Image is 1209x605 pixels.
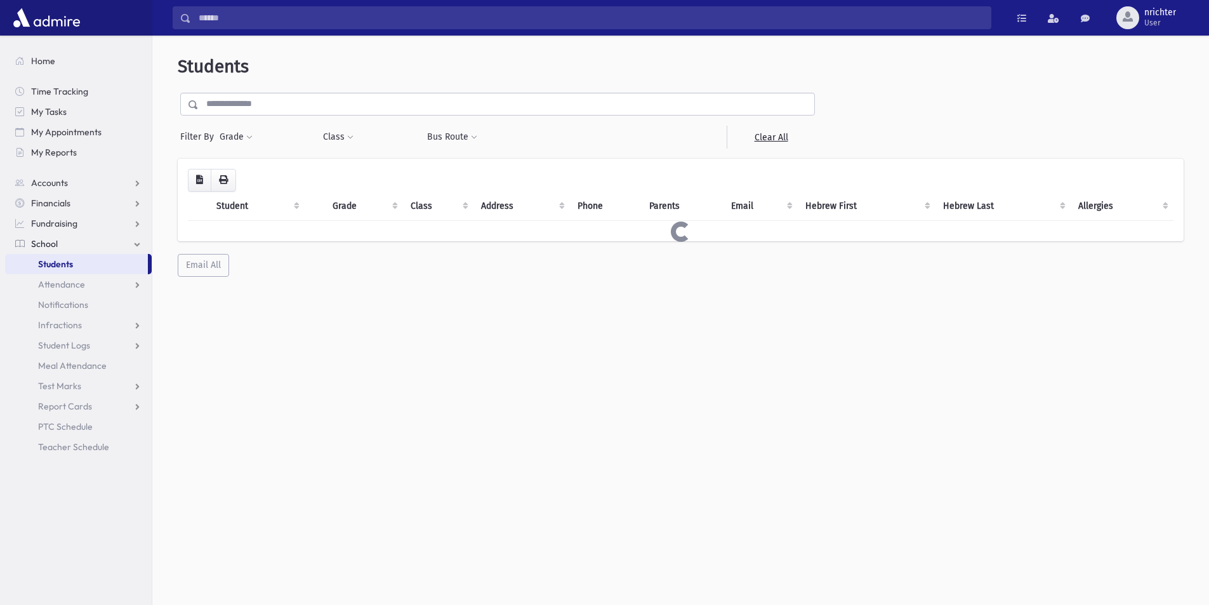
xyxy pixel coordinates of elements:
span: Meal Attendance [38,360,107,371]
a: Students [5,254,148,274]
span: Notifications [38,299,88,310]
span: Student Logs [38,340,90,351]
a: My Reports [5,142,152,163]
span: PTC Schedule [38,421,93,432]
span: Students [178,56,249,77]
span: Time Tracking [31,86,88,97]
span: Accounts [31,177,68,189]
button: CSV [188,169,211,192]
img: AdmirePro [10,5,83,30]
button: Print [211,169,236,192]
span: Financials [31,197,70,209]
a: My Appointments [5,122,152,142]
a: Attendance [5,274,152,295]
th: Allergies [1071,192,1173,221]
span: nrichter [1144,8,1176,18]
th: Hebrew First [798,192,935,221]
th: Hebrew Last [935,192,1071,221]
a: Teacher Schedule [5,437,152,457]
span: Students [38,258,73,270]
span: My Tasks [31,106,67,117]
span: Teacher Schedule [38,441,109,453]
span: My Appointments [31,126,102,138]
a: Infractions [5,315,152,335]
input: Search [191,6,991,29]
a: PTC Schedule [5,416,152,437]
a: Student Logs [5,335,152,356]
a: Meal Attendance [5,356,152,376]
span: Report Cards [38,401,92,412]
span: Fundraising [31,218,77,229]
button: Bus Route [426,126,478,149]
a: Test Marks [5,376,152,396]
span: Home [31,55,55,67]
a: My Tasks [5,102,152,122]
a: Financials [5,193,152,213]
a: Notifications [5,295,152,315]
button: Class [322,126,354,149]
span: My Reports [31,147,77,158]
th: Email [723,192,798,221]
th: Address [473,192,570,221]
a: Home [5,51,152,71]
button: Email All [178,254,229,277]
th: Parents [642,192,723,221]
th: Phone [570,192,642,221]
span: Attendance [38,279,85,290]
th: Grade [325,192,402,221]
a: Report Cards [5,396,152,416]
a: Accounts [5,173,152,193]
span: Infractions [38,319,82,331]
button: Grade [219,126,253,149]
a: Time Tracking [5,81,152,102]
span: Test Marks [38,380,81,392]
span: Filter By [180,130,219,143]
span: School [31,238,58,249]
span: User [1144,18,1176,28]
a: School [5,234,152,254]
th: Student [209,192,305,221]
th: Class [403,192,474,221]
a: Fundraising [5,213,152,234]
a: Clear All [727,126,815,149]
